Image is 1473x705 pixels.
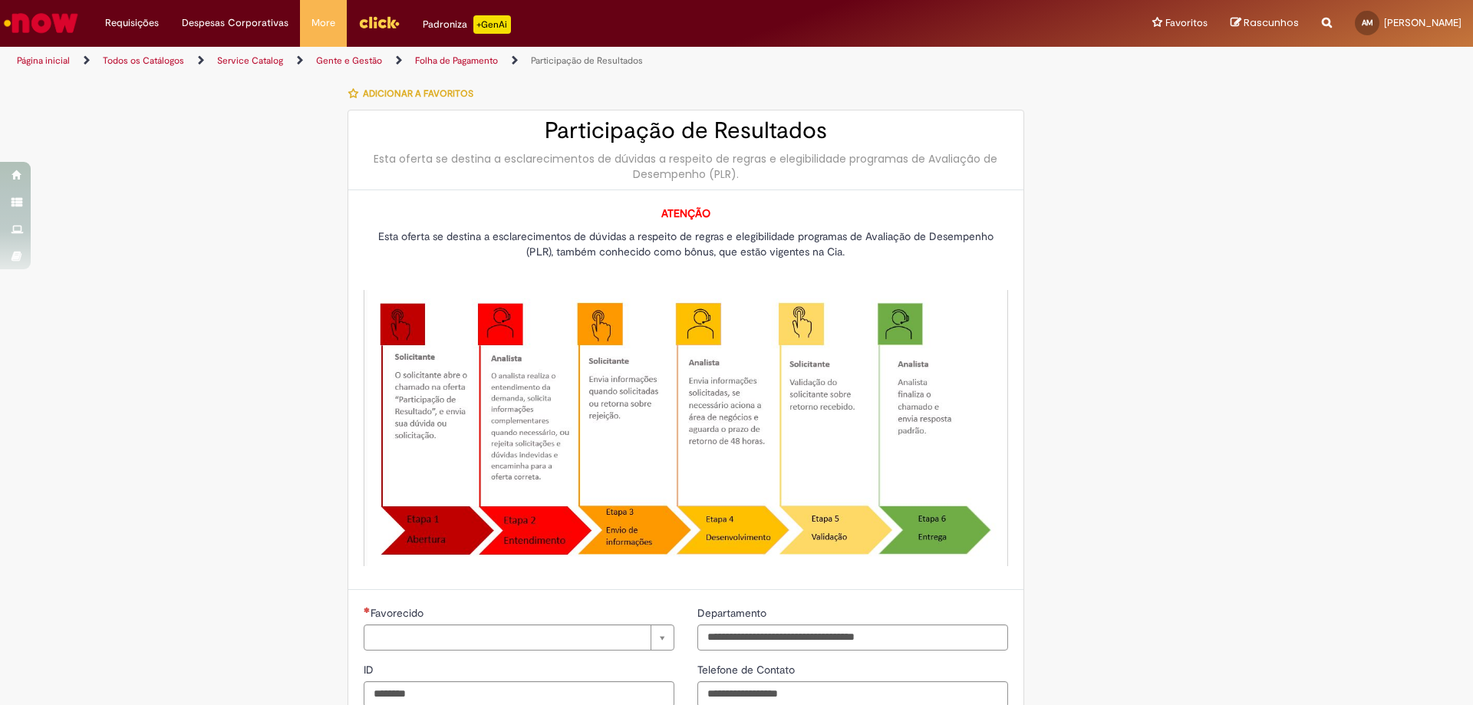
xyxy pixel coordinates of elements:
div: Esta oferta se destina a esclarecimentos de dúvidas a respeito de regras e elegibilidade programa... [364,151,1008,182]
a: Gente e Gestão [316,54,382,67]
span: Departamento [697,606,769,620]
span: Telefone de Contato [697,663,798,677]
ul: Trilhas de página [12,47,970,75]
a: Rascunhos [1231,16,1299,31]
span: Rascunhos [1244,15,1299,30]
div: Padroniza [423,15,511,34]
span: Favoritos [1165,15,1208,31]
span: More [311,15,335,31]
button: Adicionar a Favoritos [348,77,482,110]
input: Departamento [697,624,1008,651]
span: Necessários [364,607,371,613]
span: [PERSON_NAME] [1384,16,1461,29]
a: Limpar campo Favorecido [364,624,674,651]
span: Necessários - Favorecido [371,606,427,620]
strong: ATENÇÃO [661,206,710,220]
span: Requisições [105,15,159,31]
a: Todos os Catálogos [103,54,184,67]
a: Página inicial [17,54,70,67]
span: Despesas Corporativas [182,15,288,31]
a: Participação de Resultados [531,54,643,67]
a: Folha de Pagamento [415,54,498,67]
span: AM [1362,18,1373,28]
img: ServiceNow [2,8,81,38]
p: +GenAi [473,15,511,34]
p: Esta oferta se destina a esclarecimentos de dúvidas a respeito de regras e elegibilidade programa... [364,229,1008,259]
h2: Participação de Resultados [364,118,1008,143]
img: click_logo_yellow_360x200.png [358,11,400,34]
a: Service Catalog [217,54,283,67]
span: Adicionar a Favoritos [363,87,473,100]
span: ID [364,663,377,677]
